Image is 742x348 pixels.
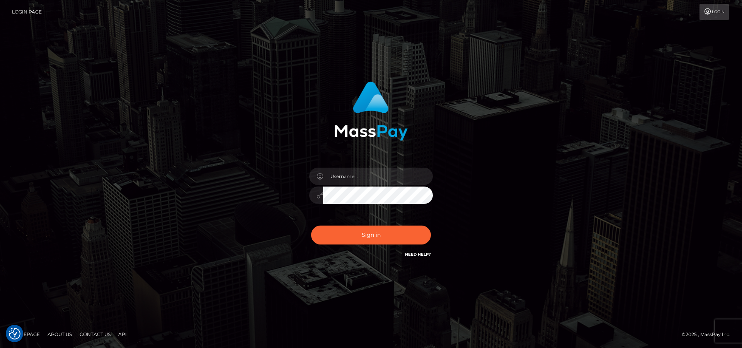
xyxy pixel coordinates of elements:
[115,328,130,340] a: API
[12,4,42,20] a: Login Page
[311,226,431,244] button: Sign in
[334,81,408,141] img: MassPay Login
[44,328,75,340] a: About Us
[405,252,431,257] a: Need Help?
[9,328,20,340] img: Revisit consent button
[77,328,114,340] a: Contact Us
[323,168,433,185] input: Username...
[699,4,729,20] a: Login
[9,328,43,340] a: Homepage
[682,330,736,339] div: © 2025 , MassPay Inc.
[9,328,20,340] button: Consent Preferences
